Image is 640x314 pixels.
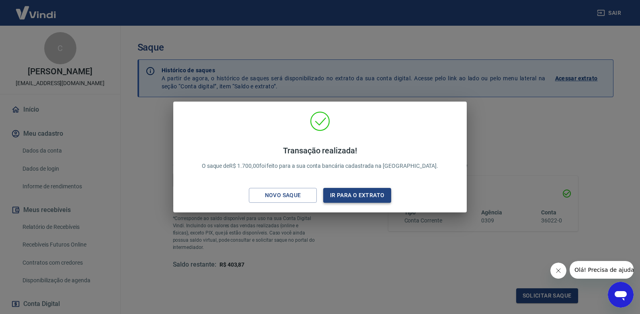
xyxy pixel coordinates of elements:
p: O saque de R$ 1.700,00 foi feito para a sua conta bancária cadastrada na [GEOGRAPHIC_DATA]. [202,146,439,170]
iframe: Fechar mensagem [550,263,566,279]
button: Ir para o extrato [323,188,391,203]
button: Novo saque [249,188,317,203]
iframe: Mensagem da empresa [570,261,634,279]
h4: Transação realizada! [202,146,439,155]
div: Novo saque [255,190,311,200]
iframe: Botão para abrir a janela de mensagens [608,282,634,308]
span: Olá! Precisa de ajuda? [5,6,68,12]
